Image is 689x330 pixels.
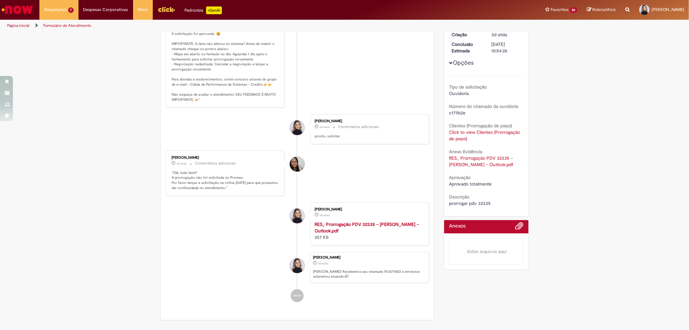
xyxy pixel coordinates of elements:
[449,149,482,154] b: Anexo Evidência
[315,119,422,123] div: [PERSON_NAME]
[319,213,330,217] span: 3d atrás
[313,256,425,260] div: [PERSON_NAME]
[449,123,512,129] b: Clientes (Prorrogação de prazo)
[449,110,465,116] span: c179b2e
[449,103,518,109] b: Número do chamado da ouvidoria
[491,41,521,54] div: [DATE] 10:54:26
[290,120,305,135] div: Isabella Viana
[68,7,74,13] span: 7
[338,124,379,130] small: Comentários adicionais
[7,23,29,28] a: Página inicial
[177,162,187,165] time: 26/09/2025 18:09:03
[587,7,616,13] a: Rascunhos
[290,208,305,223] div: Isabella Viana
[166,252,429,283] li: Isabella Viana
[447,31,486,38] dt: Criação
[447,41,486,54] dt: Conclusão Estimada
[449,84,487,90] b: Tipo de solicitação
[449,90,469,96] span: Ouvidoria
[318,261,328,265] span: 3d atrás
[449,129,520,142] a: Click to view Clientes (Prorrogação de prazo)
[5,20,454,32] ul: Trilhas de página
[185,6,222,14] div: Padroniza
[449,175,471,180] b: Aprovação
[138,6,148,13] span: More
[172,12,279,102] p: "Olá, tudo bem? A solicitação foi aprovada. 😀 IMPORTANTE: A data não alterou no sistema? Antes de...
[290,157,305,172] div: Valeria Maria Da Conceicao
[515,222,524,233] button: Adicionar anexos
[491,31,521,38] div: 26/09/2025 16:54:23
[318,261,328,265] time: 26/09/2025 16:54:23
[172,170,279,191] p: "Olá, tudo bem? A prorrogação não foi solicitada no Promax. Por favor lançar a solicitação na rot...
[315,221,419,234] a: RES_ Prorrogação PDV 32335 – [PERSON_NAME] – Outlook.pdf
[172,156,279,160] div: [PERSON_NAME]
[158,5,175,14] img: click_logo_yellow_360x200.png
[1,3,34,16] img: ServiceNow
[449,181,492,187] span: Aprovado totalmente
[449,223,465,229] h2: Anexos
[206,6,222,14] p: +GenAi
[315,208,422,211] div: [PERSON_NAME]
[449,194,469,200] b: Descrição
[449,155,514,167] a: Download de RES_ Prorrogação PDV 32335 – ISABELLA VIANA – Outlook.pdf
[319,125,330,129] time: 27/09/2025 12:57:54
[313,269,425,279] p: [PERSON_NAME]! Recebemos seu chamado R13571803 e em breve estaremos atuando.
[592,6,616,13] span: Rascunhos
[491,32,507,37] time: 26/09/2025 16:54:23
[195,161,236,166] small: Comentários adicionais
[177,162,187,165] span: 3d atrás
[83,6,128,13] span: Despesas Corporativas
[570,7,577,13] span: 50
[315,134,422,139] p: pronto, solicitei
[44,6,67,13] span: Requisições
[449,200,491,206] span: prorrogar pdv 32335
[491,32,507,37] span: 3d atrás
[449,238,524,265] em: Soltar arquivos aqui
[319,125,330,129] span: 2d atrás
[551,6,569,13] span: Favoritos
[652,7,684,12] span: [PERSON_NAME]
[315,221,422,240] div: 257 KB
[290,258,305,273] div: Isabella Viana
[43,23,91,28] a: Formulário de Atendimento
[319,213,330,217] time: 26/09/2025 16:54:13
